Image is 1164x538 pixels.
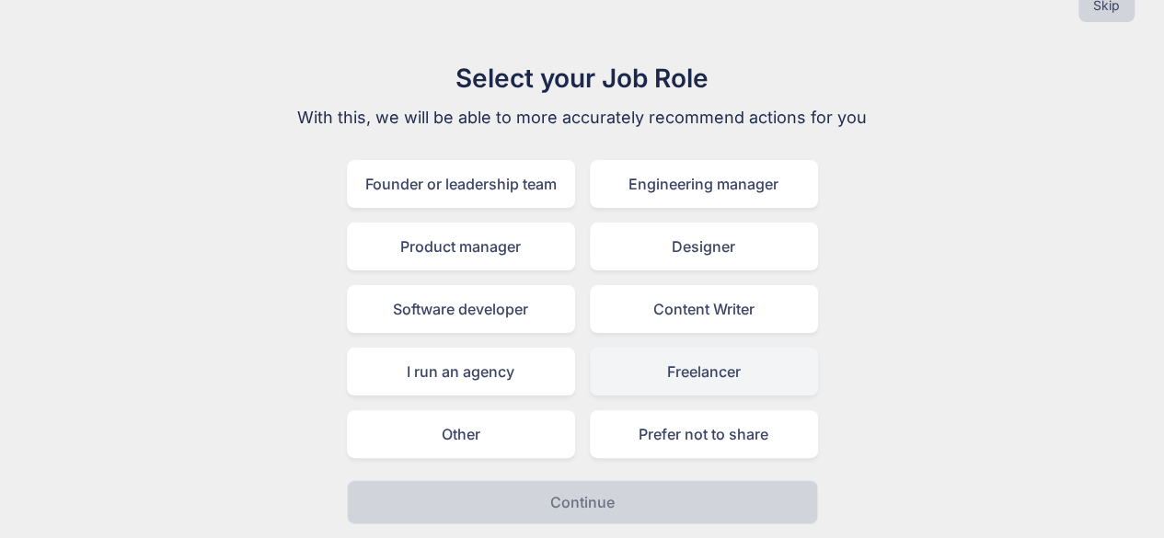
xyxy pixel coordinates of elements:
[590,160,818,208] div: Engineering manager
[273,59,892,97] h1: Select your Job Role
[590,410,818,458] div: Prefer not to share
[347,285,575,333] div: Software developer
[347,348,575,395] div: I run an agency
[347,223,575,270] div: Product manager
[347,410,575,458] div: Other
[590,285,818,333] div: Content Writer
[550,491,615,513] p: Continue
[273,105,892,131] p: With this, we will be able to more accurately recommend actions for you
[347,160,575,208] div: Founder or leadership team
[590,223,818,270] div: Designer
[590,348,818,395] div: Freelancer
[347,480,818,524] button: Continue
